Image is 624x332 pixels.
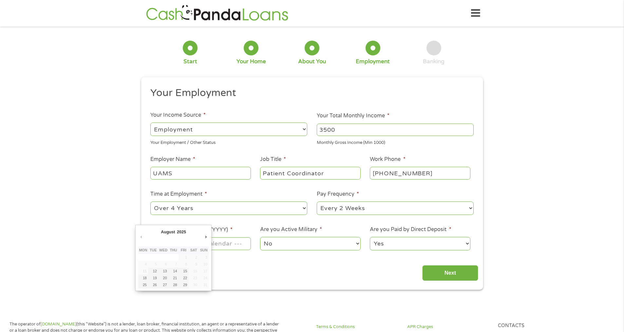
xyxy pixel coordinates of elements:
[138,275,148,282] button: 18
[158,268,168,275] button: 13
[148,268,158,275] button: 12
[370,167,470,179] input: (231) 754-4010
[168,275,179,282] button: 21
[407,324,490,330] a: APR Charges
[148,282,158,288] button: 26
[190,248,197,252] abbr: Saturday
[179,275,189,282] button: 22
[150,191,207,198] label: Time at Employment
[317,124,474,136] input: 1800
[298,58,326,65] div: About You
[150,87,469,100] h2: Your Employment
[370,156,405,163] label: Work Phone
[159,248,167,252] abbr: Wednesday
[260,167,360,179] input: Cashier
[423,58,444,65] div: Banking
[150,167,251,179] input: Walmart
[260,156,286,163] label: Job Title
[181,248,186,252] abbr: Friday
[158,282,168,288] button: 27
[498,323,581,329] h4: Contacts
[160,227,176,236] div: August
[236,58,266,65] div: Your Home
[176,227,187,236] div: 2025
[260,226,322,233] label: Are you Active Military
[317,137,474,146] div: Monthly Gross Income (Min 1000)
[158,275,168,282] button: 20
[139,248,147,252] abbr: Monday
[168,268,179,275] button: 14
[370,226,451,233] label: Are you Paid by Direct Deposit
[150,112,206,119] label: Your Income Source
[150,248,157,252] abbr: Tuesday
[179,282,189,288] button: 29
[170,248,177,252] abbr: Thursday
[317,112,389,119] label: Your Total Monthly Income
[316,324,399,330] a: Terms & Conditions
[41,322,76,327] a: [DOMAIN_NAME]
[179,268,189,275] button: 15
[148,275,158,282] button: 19
[150,156,195,163] label: Employer Name
[317,191,359,198] label: Pay Frequency
[422,265,478,281] input: Next
[138,232,144,241] button: Previous Month
[168,282,179,288] button: 28
[356,58,390,65] div: Employment
[138,282,148,288] button: 25
[203,232,209,241] button: Next Month
[200,248,208,252] abbr: Sunday
[144,4,290,23] img: GetLoanNow Logo
[183,58,197,65] div: Start
[150,137,307,146] div: Your Employment / Other Status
